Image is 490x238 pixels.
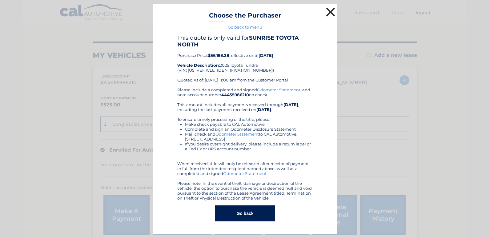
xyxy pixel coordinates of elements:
li: Complete and sign an Odometer Disclosure Statement [185,127,313,132]
a: Odometer Statement [223,171,267,176]
div: Purchase Price: , effective until 2025 Toyota Tundra (VIN: [US_VEHICLE_IDENTIFICATION_NUMBER]) Qu... [177,34,313,87]
b: SUNRISE TOYOTA NORTH [177,34,299,48]
li: If you desire overnight delivery, please include a return label or a Fed Ex or UPS account number. [185,141,313,151]
li: Make check payable to CAL Automotive [185,122,313,127]
b: 44455986210 [221,92,249,97]
button: Go back [215,205,275,221]
a: Go back to menu [228,25,262,30]
h4: This quote is only valid for [177,34,313,48]
li: Mail check and to CAL Automotive, [STREET_ADDRESS] [185,132,313,141]
strong: Vehicle Description: [177,63,220,68]
button: × [324,6,337,18]
div: Please include a completed and signed , and note account number on check. This amount includes al... [177,87,313,200]
b: [DATE] [256,107,271,112]
a: Odometer Statement [215,132,259,137]
h3: Choose the Purchaser [209,12,281,22]
b: [DATE] [259,53,273,58]
b: [DATE] [283,102,298,107]
b: $56,198.28 [208,53,229,58]
a: Odometer Statement [257,87,300,92]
